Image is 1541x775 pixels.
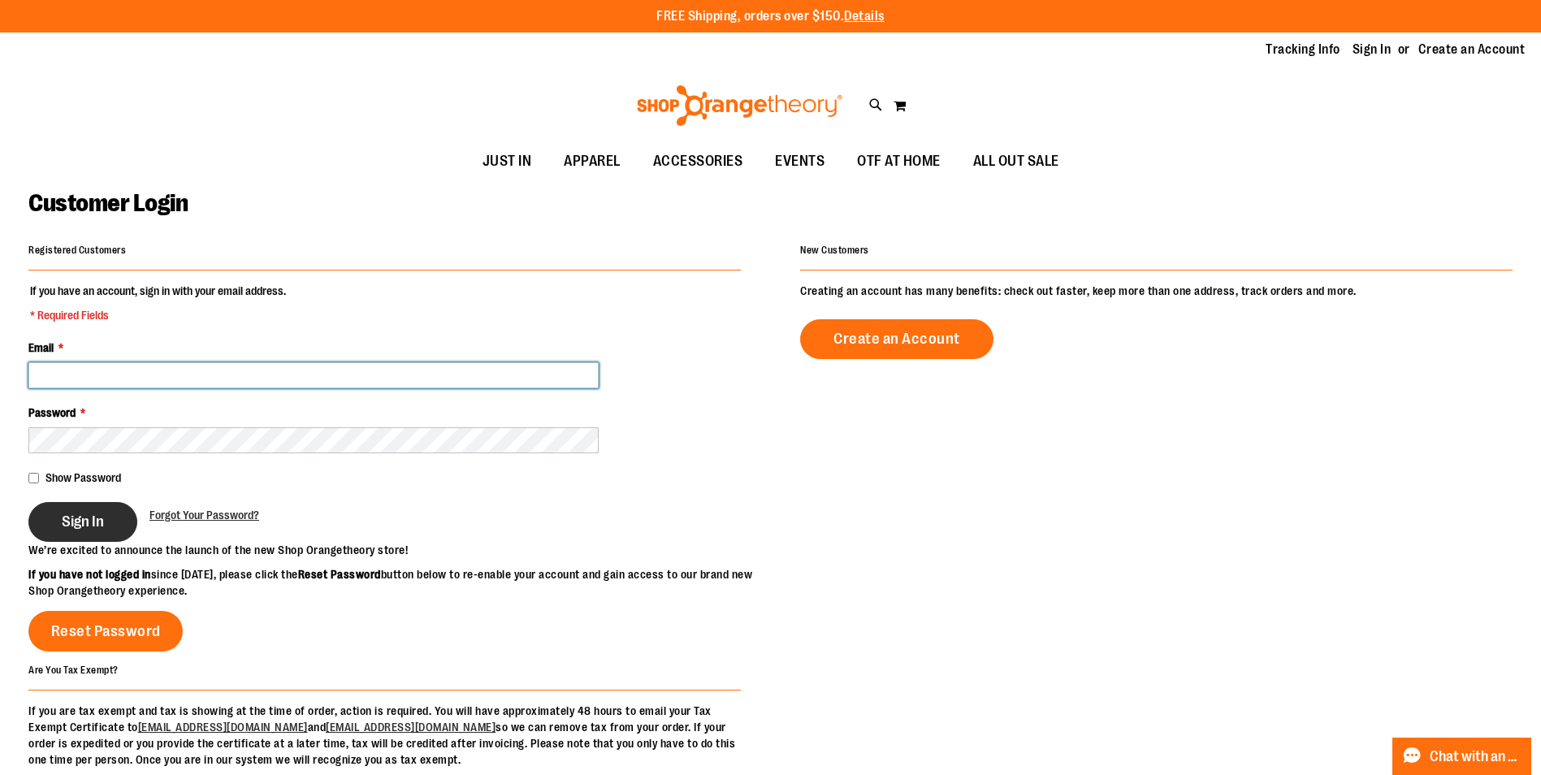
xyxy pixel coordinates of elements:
[28,542,771,558] p: We’re excited to announce the launch of the new Shop Orangetheory store!
[149,509,259,522] span: Forgot Your Password?
[326,721,496,734] a: [EMAIL_ADDRESS][DOMAIN_NAME]
[28,283,288,323] legend: If you have an account, sign in with your email address.
[28,245,126,256] strong: Registered Customers
[653,143,743,180] span: ACCESSORIES
[973,143,1059,180] span: ALL OUT SALE
[1430,749,1522,764] span: Chat with an Expert
[483,143,532,180] span: JUST IN
[62,513,104,530] span: Sign In
[564,143,621,180] span: APPAREL
[28,566,771,599] p: since [DATE], please click the button below to re-enable your account and gain access to our bran...
[28,664,119,675] strong: Are You Tax Exempt?
[800,245,869,256] strong: New Customers
[149,507,259,523] a: Forgot Your Password?
[45,471,121,484] span: Show Password
[28,568,151,581] strong: If you have not logged in
[1353,41,1392,58] a: Sign In
[28,502,137,542] button: Sign In
[775,143,825,180] span: EVENTS
[800,319,993,359] a: Create an Account
[28,703,741,768] p: If you are tax exempt and tax is showing at the time of order, action is required. You will have ...
[28,611,183,652] a: Reset Password
[800,283,1513,299] p: Creating an account has many benefits: check out faster, keep more than one address, track orders...
[51,622,161,640] span: Reset Password
[857,143,941,180] span: OTF AT HOME
[1418,41,1526,58] a: Create an Account
[28,341,54,354] span: Email
[28,406,76,419] span: Password
[1392,738,1532,775] button: Chat with an Expert
[634,85,845,126] img: Shop Orangetheory
[844,9,885,24] a: Details
[656,7,885,26] p: FREE Shipping, orders over $150.
[30,307,286,323] span: * Required Fields
[1266,41,1340,58] a: Tracking Info
[298,568,381,581] strong: Reset Password
[833,330,960,348] span: Create an Account
[28,189,188,217] span: Customer Login
[138,721,308,734] a: [EMAIL_ADDRESS][DOMAIN_NAME]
